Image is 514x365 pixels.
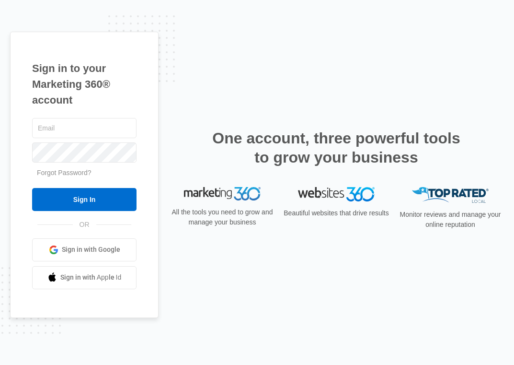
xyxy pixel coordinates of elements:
[184,187,261,200] img: Marketing 360
[62,245,120,255] span: Sign in with Google
[32,118,137,138] input: Email
[209,129,463,167] h2: One account, three powerful tools to grow your business
[32,188,137,211] input: Sign In
[32,266,137,289] a: Sign in with Apple Id
[397,210,504,230] p: Monitor reviews and manage your online reputation
[32,238,137,261] a: Sign in with Google
[169,207,276,227] p: All the tools you need to grow and manage your business
[412,187,489,203] img: Top Rated Local
[60,272,122,283] span: Sign in with Apple Id
[73,220,96,230] span: OR
[283,208,390,218] p: Beautiful websites that drive results
[37,169,91,177] a: Forgot Password?
[298,187,375,201] img: Websites 360
[32,60,137,108] h1: Sign in to your Marketing 360® account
